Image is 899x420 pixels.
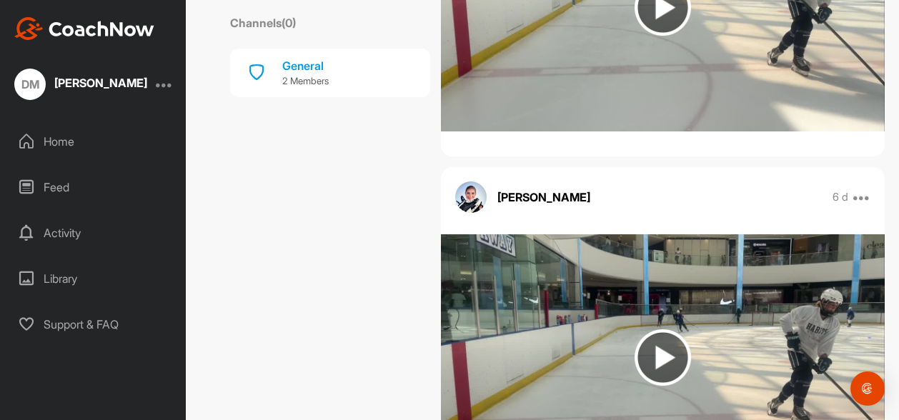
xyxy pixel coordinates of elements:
div: Library [8,261,179,296]
img: CoachNow [14,17,154,40]
div: Activity [8,215,179,251]
img: avatar [455,181,487,213]
p: 2 Members [282,74,329,89]
div: Support & FAQ [8,306,179,342]
p: 6 d [833,190,848,204]
div: Open Intercom Messenger [850,371,885,406]
div: [PERSON_NAME] [54,77,147,89]
div: Home [8,124,179,159]
img: play [635,329,691,386]
div: General [282,57,329,74]
div: DM [14,69,46,100]
label: Channels ( 0 ) [230,14,296,31]
div: Feed [8,169,179,205]
p: [PERSON_NAME] [497,189,590,206]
